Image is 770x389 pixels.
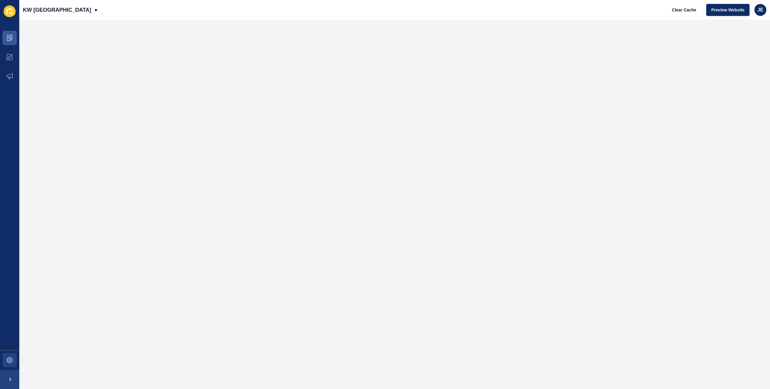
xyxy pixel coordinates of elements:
[672,7,696,13] span: Clear Cache
[23,2,91,17] p: KW [GEOGRAPHIC_DATA]
[711,7,744,13] span: Preview Website
[667,4,701,16] button: Clear Cache
[706,4,750,16] button: Preview Website
[757,7,763,13] span: JE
